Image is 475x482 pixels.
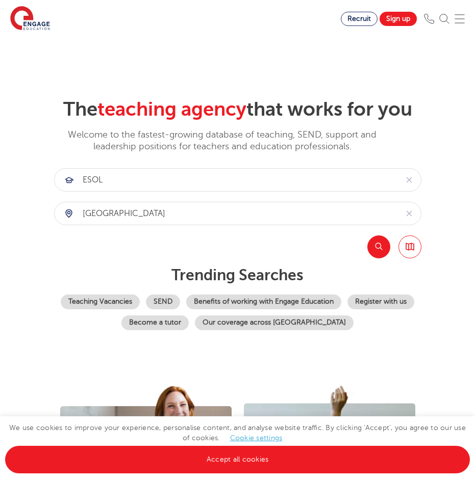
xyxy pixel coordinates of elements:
a: Teaching Vacancies [61,294,140,309]
input: Submit [55,202,397,225]
a: Benefits of working with Engage Education [186,294,341,309]
button: Clear [397,202,421,225]
img: Search [439,14,449,24]
img: Phone [424,14,434,24]
a: Recruit [341,12,378,26]
p: Welcome to the fastest-growing database of teaching, SEND, support and leadership positions for t... [54,129,391,153]
p: Trending searches [54,266,421,284]
a: Register with us [347,294,414,309]
img: Engage Education [10,6,50,32]
a: Our coverage across [GEOGRAPHIC_DATA] [195,315,354,330]
button: Clear [397,169,421,191]
a: Sign up [380,12,417,26]
span: teaching agency [97,98,246,120]
div: Submit [54,202,421,225]
a: Cookie settings [230,434,283,442]
span: We use cookies to improve your experience, personalise content, and analyse website traffic. By c... [5,424,470,463]
button: Search [367,235,390,258]
a: SEND [146,294,180,309]
span: Recruit [347,15,371,22]
div: Submit [54,168,421,192]
img: Mobile Menu [455,14,465,24]
a: Become a tutor [121,315,189,330]
a: Accept all cookies [5,446,470,473]
h2: The that works for you [54,98,421,121]
input: Submit [55,169,397,191]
